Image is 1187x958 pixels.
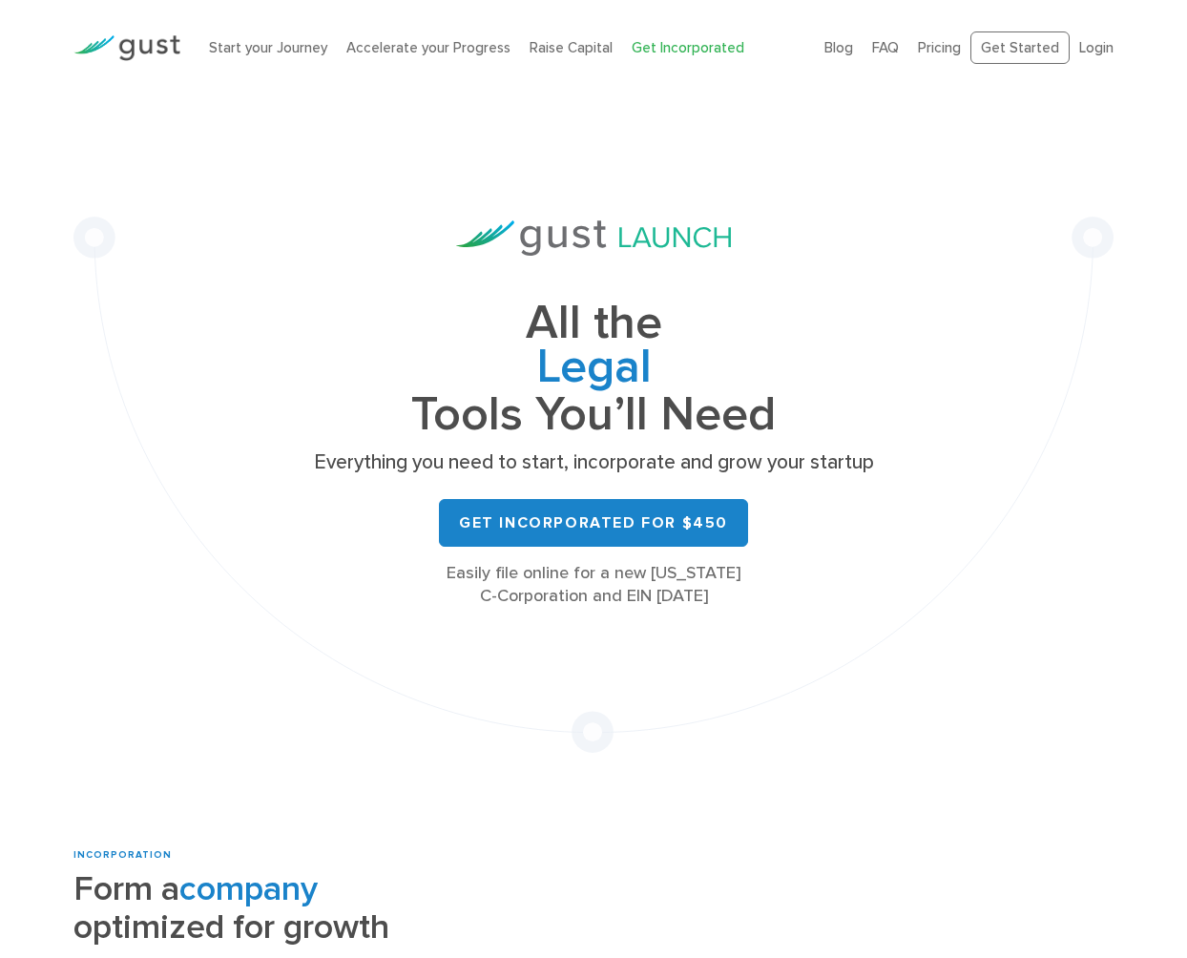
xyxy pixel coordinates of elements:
a: Start your Journey [209,39,327,56]
a: Raise Capital [530,39,613,56]
a: Get Incorporated for $450 [439,499,748,547]
div: INCORPORATION [73,848,489,863]
img: Gust Launch Logo [456,220,731,256]
a: FAQ [872,39,899,56]
a: Accelerate your Progress [346,39,510,56]
a: Login [1079,39,1114,56]
a: Get Started [970,31,1070,65]
p: Everything you need to start, incorporate and grow your startup [307,449,880,476]
div: Easily file online for a new [US_STATE] C-Corporation and EIN [DATE] [307,562,880,608]
a: Blog [824,39,853,56]
h2: Form a optimized for growth [73,870,489,945]
a: Pricing [918,39,961,56]
span: company [179,868,318,909]
span: Legal [307,345,880,393]
img: Gust Logo [73,35,180,61]
a: Get Incorporated [632,39,744,56]
h1: All the Tools You’ll Need [307,302,880,436]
